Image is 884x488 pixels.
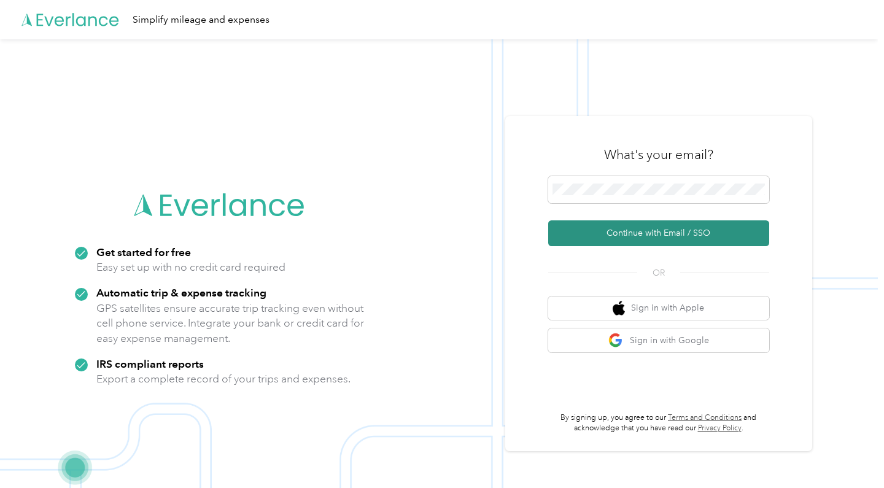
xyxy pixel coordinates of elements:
img: apple logo [613,301,625,316]
button: apple logoSign in with Apple [548,296,769,320]
p: Export a complete record of your trips and expenses. [96,371,351,387]
a: Privacy Policy [698,424,742,433]
a: Terms and Conditions [668,413,742,422]
button: google logoSign in with Google [548,328,769,352]
h3: What's your email? [604,146,713,163]
p: GPS satellites ensure accurate trip tracking even without cell phone service. Integrate your bank... [96,301,365,346]
button: Continue with Email / SSO [548,220,769,246]
strong: Automatic trip & expense tracking [96,286,266,299]
strong: IRS compliant reports [96,357,204,370]
div: Simplify mileage and expenses [133,12,269,28]
img: google logo [608,333,624,348]
strong: Get started for free [96,246,191,258]
span: OR [637,266,680,279]
p: Easy set up with no credit card required [96,260,285,275]
p: By signing up, you agree to our and acknowledge that you have read our . [548,412,769,434]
